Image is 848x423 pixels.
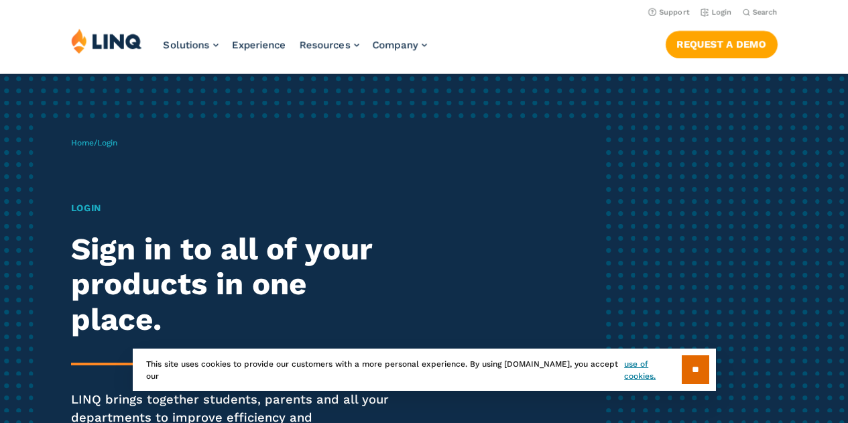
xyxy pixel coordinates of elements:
[753,8,778,17] span: Search
[164,39,219,51] a: Solutions
[743,7,778,17] button: Open Search Bar
[701,8,732,17] a: Login
[164,39,210,51] span: Solutions
[71,232,398,338] h2: Sign in to all of your products in one place.
[373,39,418,51] span: Company
[164,28,427,72] nav: Primary Navigation
[71,138,94,147] a: Home
[232,39,286,51] a: Experience
[300,39,351,51] span: Resources
[71,138,117,147] span: /
[666,31,778,58] a: Request a Demo
[97,138,117,147] span: Login
[373,39,427,51] a: Company
[666,28,778,58] nav: Button Navigation
[624,358,681,382] a: use of cookies.
[648,8,690,17] a: Support
[300,39,359,51] a: Resources
[71,28,142,54] img: LINQ | K‑12 Software
[71,201,398,215] h1: Login
[133,349,716,391] div: This site uses cookies to provide our customers with a more personal experience. By using [DOMAIN...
